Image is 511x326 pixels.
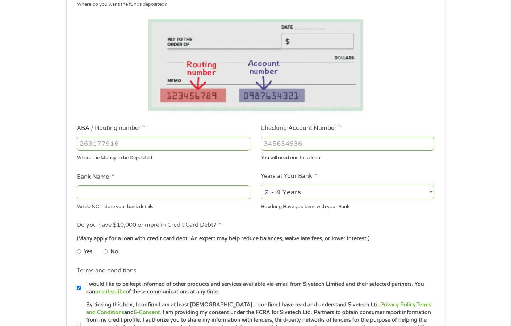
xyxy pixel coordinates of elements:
label: Terms and conditions [77,267,137,275]
div: Where do you want the funds deposited? [77,1,429,8]
label: Bank Name [77,173,114,181]
input: 263177916 [77,137,250,151]
label: Years at Your Bank [261,173,317,180]
a: E-Consent [134,309,160,316]
label: No [110,248,118,256]
input: 345634636 [261,137,434,151]
div: We do NOT store your bank details! [77,200,250,210]
label: ABA / Routing number [77,124,146,132]
div: Where the Money to be Deposited [77,152,250,162]
label: Do you have $10,000 or more in Credit Card Debt? [77,221,221,229]
a: unsubscribe [95,289,126,295]
div: (Many apply for a loan with credit card debt. An expert may help reduce balances, waive late fees... [77,235,434,243]
div: You will need one for a loan. [261,152,434,162]
label: I would like to be kept informed of other products and services available via email from Sivetech... [81,280,436,296]
label: Checking Account Number [261,124,342,132]
img: Routing number location [148,19,363,111]
a: Privacy Policy [380,302,415,308]
label: Yes [84,248,92,256]
div: How long Have you been with your Bank [261,200,434,210]
a: Terms and Conditions [86,302,431,316]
